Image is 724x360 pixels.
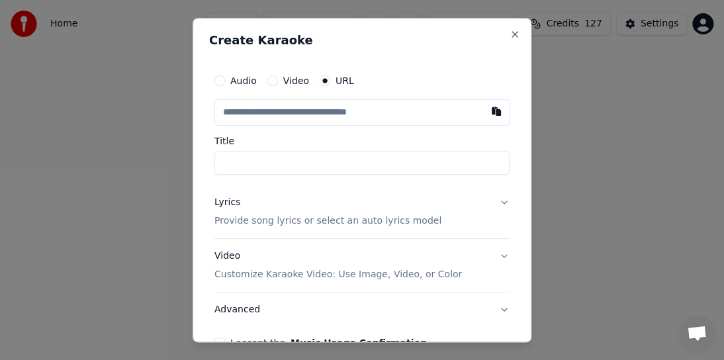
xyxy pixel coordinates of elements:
div: Lyrics [214,196,240,209]
label: Video [283,76,309,85]
button: LyricsProvide song lyrics or select an auto lyrics model [214,185,510,238]
button: I accept the [291,338,427,347]
label: Title [214,136,510,146]
label: URL [336,76,354,85]
h2: Create Karaoke [209,34,515,46]
label: Audio [230,76,257,85]
p: Customize Karaoke Video: Use Image, Video, or Color [214,268,462,281]
label: I accept the [230,338,427,347]
div: Video [214,249,462,281]
p: Provide song lyrics or select an auto lyrics model [214,214,441,228]
button: Advanced [214,292,510,327]
button: VideoCustomize Karaoke Video: Use Image, Video, or Color [214,239,510,292]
